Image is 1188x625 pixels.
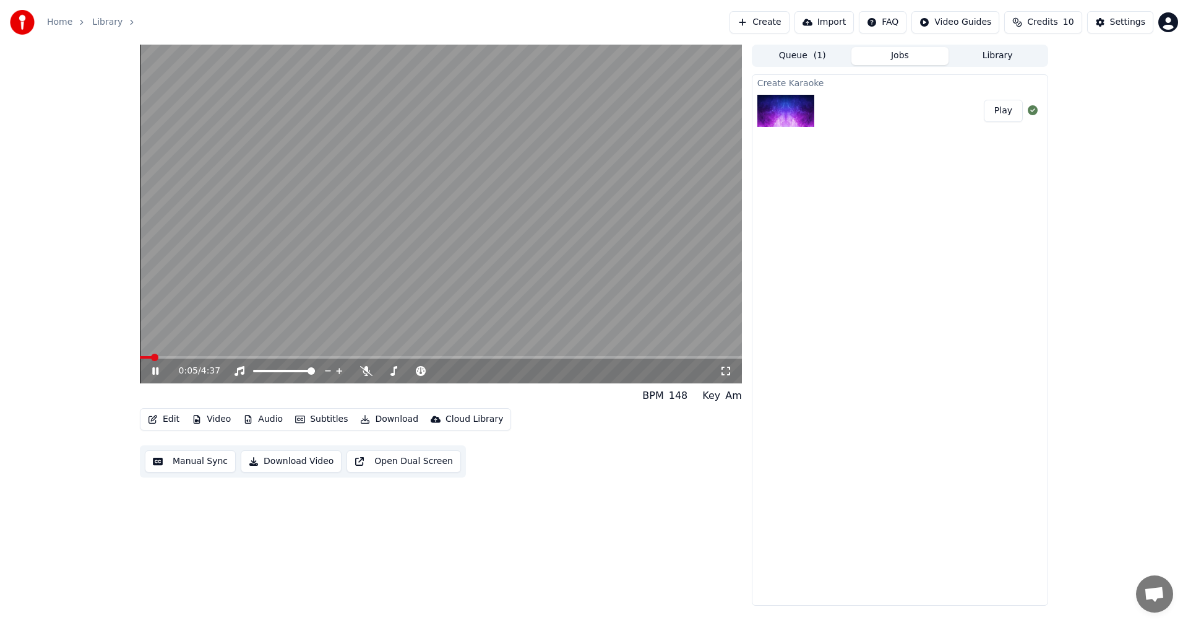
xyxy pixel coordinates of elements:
[355,411,423,428] button: Download
[984,100,1023,122] button: Play
[445,413,503,426] div: Cloud Library
[730,11,790,33] button: Create
[47,16,142,28] nav: breadcrumb
[238,411,288,428] button: Audio
[187,411,236,428] button: Video
[1004,11,1082,33] button: Credits10
[754,47,851,65] button: Queue
[911,11,999,33] button: Video Guides
[814,50,826,62] span: ( 1 )
[179,365,198,377] span: 0:05
[1087,11,1153,33] button: Settings
[47,16,72,28] a: Home
[143,411,184,428] button: Edit
[859,11,906,33] button: FAQ
[92,16,123,28] a: Library
[1136,575,1173,613] div: Open chat
[1110,16,1145,28] div: Settings
[145,450,236,473] button: Manual Sync
[241,450,342,473] button: Download Video
[346,450,461,473] button: Open Dual Screen
[752,75,1048,90] div: Create Karaoke
[1063,16,1074,28] span: 10
[1027,16,1057,28] span: Credits
[851,47,949,65] button: Jobs
[702,388,720,403] div: Key
[794,11,854,33] button: Import
[949,47,1046,65] button: Library
[642,388,663,403] div: BPM
[10,10,35,35] img: youka
[725,388,742,403] div: Am
[179,365,209,377] div: /
[290,411,353,428] button: Subtitles
[201,365,220,377] span: 4:37
[669,388,688,403] div: 148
